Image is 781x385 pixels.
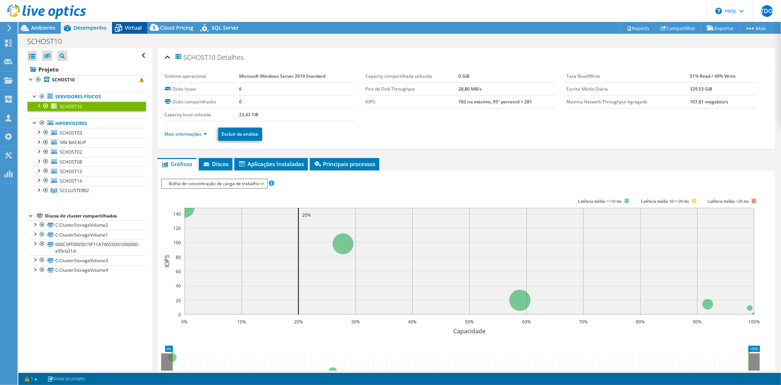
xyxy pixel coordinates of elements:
a: Servidores físicos [27,92,146,102]
span: SCHOST10 [174,53,216,61]
span: SCHOST14 [60,178,82,184]
span: SCHOST03 [60,130,82,136]
span: SCHOST10 [60,103,82,110]
a: C:ClusterStorageVolume3 [27,256,146,265]
svg: \n [715,8,722,14]
a: Mais informações [165,131,207,137]
label: Escrita Média Diária [567,85,690,93]
text: Capacidade [453,327,486,335]
span: Ambiente [31,24,55,31]
tspan: Latência média <=10 ms [578,199,621,204]
b: Microsoft Windows Server 2019 Standard [239,73,326,79]
div: Discos de cluster compartilhados [45,212,146,220]
text: 100 [173,239,181,246]
span: SRV-BACKUP [60,139,86,146]
b: 760 no máximo, 95º percentil = 281 [458,99,532,105]
span: Principais processos [313,160,376,168]
span: Aplicações Instaladas [238,160,304,168]
text: 80% [636,319,645,325]
text: 20% [302,212,311,218]
a: SCHOST13 [27,166,146,176]
a: Mais [739,22,772,34]
label: Capacity compartilhada utilizada [366,73,459,80]
text: 40% [408,319,417,325]
span: Bolha de concentração de carga de trabalho [166,179,263,188]
a: 600C0FF0005019F11A74655D01000000-e95cb31d- [27,239,146,256]
text: Latência média >20 ms [707,199,749,204]
a: SCHOST10 [27,102,146,111]
text: 20 [176,297,181,304]
b: 23,43 TiB [239,111,258,118]
text: 60 [176,268,181,275]
a: SCHOST10 [27,75,146,85]
h1: SCHOST10 [24,37,73,45]
text: 120 [173,225,181,231]
text: 20% [294,319,303,325]
text: 10% [237,319,246,325]
span: SCHOST08 [60,159,82,165]
text: 0% [181,319,187,325]
text: 70% [579,319,588,325]
span: JTDOJ [761,5,773,17]
label: Disks compartilhados [165,98,239,106]
label: Maxima Network Throughput Agregada [567,98,690,106]
span: SCHOST02 [60,149,82,155]
a: SCHOST14 [27,176,146,186]
text: 40 [176,283,181,289]
text: 30% [351,319,360,325]
a: Hipervisores [27,118,146,128]
tspan: Latência média 10<=20 ms [641,199,689,204]
b: 0 GiB [458,73,469,79]
text: 90% [693,319,702,325]
text: 60% [522,319,531,325]
b: 107,81 megabits/s [690,99,729,105]
span: Gráficos [161,160,193,168]
a: SCHOST08 [27,157,146,166]
a: SRV-BACKUP [27,138,146,147]
a: SCHOST03 [27,128,146,137]
span: Cloud Pricing [160,24,193,31]
a: Notas do projeto [42,374,90,384]
a: C:ClusterStorageVolume2 [27,220,146,230]
text: 0 [178,312,181,318]
span: Virtual [125,24,142,31]
span: SCCLUSTER02 [60,187,89,194]
span: SQL Server [212,24,239,31]
text: IOPS [163,255,171,268]
text: 50% [465,319,474,325]
a: Exportar [701,22,740,34]
label: Disks locais [165,85,239,93]
a: SCCLUSTER02 [27,186,146,195]
b: 329,53 GiB [690,86,713,92]
a: Reports [620,22,655,34]
a: Compartilhar [655,22,702,34]
label: Capacity local utilizada [165,111,239,118]
b: 51% Read / 49% Write [690,73,736,79]
a: Projeto [27,63,146,75]
span: Discos [202,160,229,168]
a: Excluir da análise [218,128,262,141]
span: Desempenho [74,24,107,31]
span: Detalhes [217,53,244,62]
a: C:ClusterStorageVolume4 [27,265,146,275]
a: 1 [20,374,42,384]
label: IOPS: [366,98,459,106]
b: 6 [239,86,242,92]
text: 100% [748,319,760,325]
label: Sistema operacional [165,73,239,80]
span: SCHOST13 [60,168,82,175]
label: Pico de Disk Throughput [366,85,459,93]
a: C:ClusterStorageVolume1 [27,230,146,239]
text: 140 [173,211,181,217]
text: 80 [176,254,181,260]
b: 0 [239,99,242,105]
b: 28,80 MB/s [458,86,482,92]
a: SCHOST02 [27,147,146,157]
b: SCHOST10 [52,77,75,83]
label: Taxa Read/Write [567,73,690,80]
